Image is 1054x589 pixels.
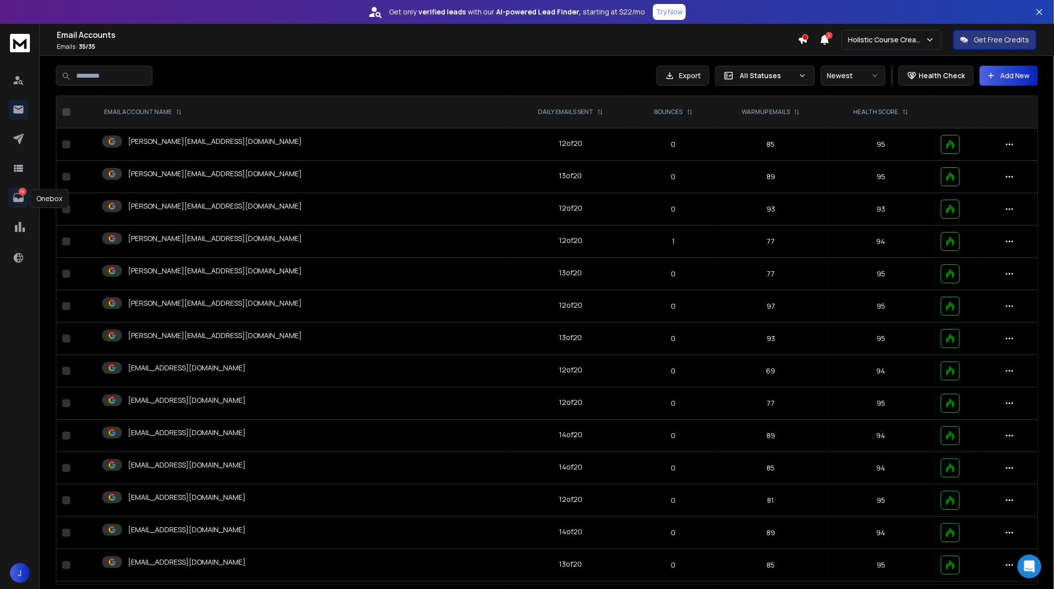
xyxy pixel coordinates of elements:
[827,193,935,226] td: 93
[638,495,708,505] p: 0
[827,420,935,452] td: 94
[559,203,582,213] div: 12 of 20
[638,366,708,376] p: 0
[559,559,582,569] div: 13 of 20
[715,226,827,258] td: 77
[418,7,466,17] strong: verified leads
[559,430,582,440] div: 14 of 20
[715,323,827,355] td: 93
[538,108,593,116] p: DAILY EMAILS SENT
[638,236,708,246] p: 1
[559,171,582,181] div: 13 of 20
[638,431,708,441] p: 0
[638,172,708,182] p: 0
[104,108,182,116] div: EMAIL ACCOUNT NAME
[715,128,827,161] td: 85
[128,266,302,276] p: [PERSON_NAME][EMAIL_ADDRESS][DOMAIN_NAME]
[10,34,30,52] img: logo
[638,463,708,473] p: 0
[1018,555,1042,579] div: Open Intercom Messenger
[656,7,683,17] p: Try Now
[854,108,899,116] p: HEALTH SCORE
[655,108,683,116] p: BOUNCES
[638,204,708,214] p: 0
[638,269,708,279] p: 0
[827,387,935,420] td: 95
[715,355,827,387] td: 69
[715,420,827,452] td: 89
[827,355,935,387] td: 94
[826,32,833,39] span: 1
[715,258,827,290] td: 77
[128,492,246,502] p: [EMAIL_ADDRESS][DOMAIN_NAME]
[638,334,708,344] p: 0
[559,300,582,310] div: 12 of 20
[715,517,827,549] td: 89
[715,549,827,582] td: 85
[8,188,28,208] a: 15
[715,484,827,517] td: 81
[827,323,935,355] td: 95
[827,258,935,290] td: 95
[715,290,827,323] td: 97
[980,66,1038,86] button: Add New
[57,43,798,51] p: Emails :
[638,398,708,408] p: 0
[953,30,1037,50] button: Get Free Credits
[715,193,827,226] td: 93
[638,301,708,311] p: 0
[653,4,686,20] button: Try Now
[10,563,30,583] button: J
[128,234,302,243] p: [PERSON_NAME][EMAIL_ADDRESS][DOMAIN_NAME]
[827,290,935,323] td: 95
[827,517,935,549] td: 94
[657,66,709,86] button: Export
[128,136,302,146] p: [PERSON_NAME][EMAIL_ADDRESS][DOMAIN_NAME]
[827,484,935,517] td: 95
[848,35,925,45] p: Holistic Course Creator
[559,268,582,278] div: 13 of 20
[638,139,708,149] p: 0
[79,42,95,51] span: 35 / 35
[827,452,935,484] td: 94
[827,161,935,193] td: 95
[559,494,582,504] div: 12 of 20
[128,557,246,567] p: [EMAIL_ADDRESS][DOMAIN_NAME]
[57,29,798,41] h1: Email Accounts
[128,331,302,341] p: [PERSON_NAME][EMAIL_ADDRESS][DOMAIN_NAME]
[18,188,26,196] p: 15
[128,428,246,438] p: [EMAIL_ADDRESS][DOMAIN_NAME]
[638,560,708,570] p: 0
[740,71,794,81] p: All Statuses
[899,66,974,86] button: Health Check
[559,462,582,472] div: 14 of 20
[827,128,935,161] td: 95
[128,201,302,211] p: [PERSON_NAME][EMAIL_ADDRESS][DOMAIN_NAME]
[559,397,582,407] div: 12 of 20
[715,452,827,484] td: 85
[128,395,246,405] p: [EMAIL_ADDRESS][DOMAIN_NAME]
[974,35,1030,45] p: Get Free Credits
[559,138,582,148] div: 12 of 20
[128,169,302,179] p: [PERSON_NAME][EMAIL_ADDRESS][DOMAIN_NAME]
[742,108,790,116] p: WARMUP EMAILS
[128,298,302,308] p: [PERSON_NAME][EMAIL_ADDRESS][DOMAIN_NAME]
[128,363,246,373] p: [EMAIL_ADDRESS][DOMAIN_NAME]
[638,528,708,538] p: 0
[389,7,645,17] p: Get only with our starting at $22/mo
[30,189,69,208] div: Onebox
[559,365,582,375] div: 12 of 20
[827,549,935,582] td: 95
[559,527,582,537] div: 14 of 20
[821,66,886,86] button: Newest
[496,7,581,17] strong: AI-powered Lead Finder,
[559,236,582,245] div: 12 of 20
[128,460,246,470] p: [EMAIL_ADDRESS][DOMAIN_NAME]
[715,161,827,193] td: 89
[919,71,965,81] p: Health Check
[715,387,827,420] td: 77
[827,226,935,258] td: 94
[559,333,582,343] div: 13 of 20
